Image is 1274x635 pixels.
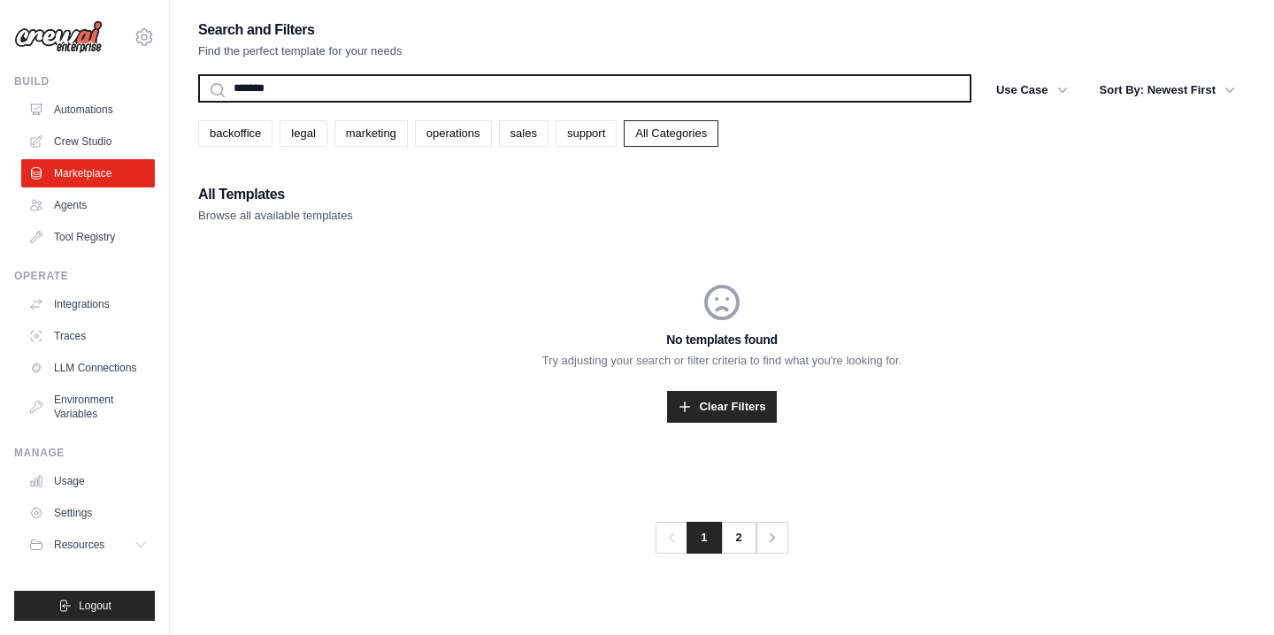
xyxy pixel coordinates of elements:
[198,18,403,42] h2: Search and Filters
[198,352,1246,370] p: Try adjusting your search or filter criteria to find what you're looking for.
[21,223,155,251] a: Tool Registry
[79,599,111,613] span: Logout
[667,391,776,423] a: Clear Filters
[14,20,103,54] img: Logo
[556,120,617,147] a: support
[21,322,155,350] a: Traces
[21,499,155,527] a: Settings
[198,120,272,147] a: backoffice
[21,354,155,382] a: LLM Connections
[721,522,756,554] a: 2
[21,290,155,318] a: Integrations
[1089,74,1246,106] button: Sort By: Newest First
[280,120,326,147] a: legal
[986,74,1078,106] button: Use Case
[198,207,353,225] p: Browse all available templates
[415,120,492,147] a: operations
[14,74,155,88] div: Build
[198,42,403,60] p: Find the perfect template for your needs
[21,531,155,559] button: Resources
[21,191,155,219] a: Agents
[656,522,787,554] nav: Pagination
[54,538,104,552] span: Resources
[21,467,155,495] a: Usage
[198,331,1246,348] h3: No templates found
[21,159,155,187] a: Marketplace
[14,269,155,283] div: Operate
[334,120,408,147] a: marketing
[14,591,155,621] button: Logout
[21,96,155,124] a: Automations
[198,182,353,207] h2: All Templates
[687,522,721,554] span: 1
[14,446,155,460] div: Manage
[21,127,155,156] a: Crew Studio
[499,120,549,147] a: sales
[21,386,155,428] a: Environment Variables
[624,120,718,147] a: All Categories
